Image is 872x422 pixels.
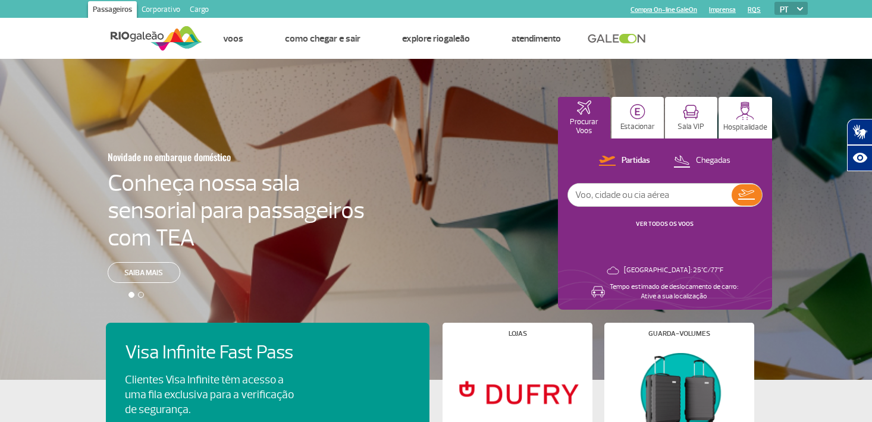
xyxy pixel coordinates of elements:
[285,33,360,45] a: Como chegar e sair
[595,153,654,169] button: Partidas
[611,97,664,138] button: Estacionar
[736,102,754,120] img: hospitality.svg
[670,153,734,169] button: Chegadas
[696,155,730,166] p: Chegadas
[558,97,610,138] button: Procurar Voos
[610,282,738,301] p: Tempo estimado de deslocamento de carro: Ative a sua localização
[509,330,527,337] h4: Lojas
[223,33,243,45] a: Voos
[620,122,655,131] p: Estacionar
[847,145,872,171] button: Abrir recursos assistivos.
[568,184,732,206] input: Voo, cidade ou cia aérea
[577,100,591,115] img: airplaneHomeActive.svg
[185,1,214,20] a: Cargo
[677,122,704,131] p: Sala VIP
[624,266,723,275] p: [GEOGRAPHIC_DATA]: 25°C/77°F
[847,119,872,171] div: Plugin de acessibilidade da Hand Talk.
[108,169,365,251] h4: Conheça nossa sala sensorial para passageiros com TEA
[665,97,717,138] button: Sala VIP
[137,1,185,20] a: Corporativo
[564,118,604,136] p: Procurar Voos
[636,220,694,228] a: VER TODOS OS VOOS
[108,144,306,169] h3: Novidade no embarque doméstico
[648,330,710,337] h4: Guarda-volumes
[723,123,767,132] p: Hospitalidade
[125,342,410,417] a: Visa Infinite Fast PassClientes Visa Infinite têm acesso a uma fila exclusiva para a verificação ...
[108,262,180,283] a: Saiba mais
[632,219,697,229] button: VER TODOS OS VOOS
[631,6,697,14] a: Compra On-line GaleOn
[748,6,761,14] a: RQS
[125,342,314,364] h4: Visa Infinite Fast Pass
[847,119,872,145] button: Abrir tradutor de língua de sinais.
[402,33,470,45] a: Explore RIOgaleão
[709,6,736,14] a: Imprensa
[622,155,650,166] p: Partidas
[125,373,294,417] p: Clientes Visa Infinite têm acesso a uma fila exclusiva para a verificação de segurança.
[88,1,137,20] a: Passageiros
[683,105,699,119] img: vipRoom.svg
[630,104,645,119] img: carParkingHome.svg
[719,97,772,138] button: Hospitalidade
[512,33,561,45] a: Atendimento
